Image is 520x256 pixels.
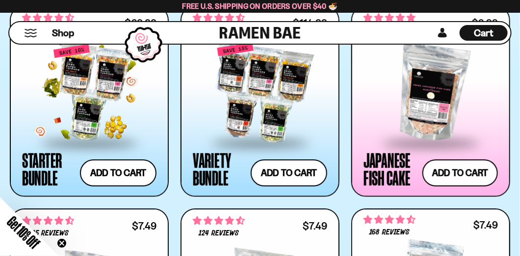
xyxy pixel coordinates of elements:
[22,151,75,186] div: Starter Bundle
[10,5,169,197] a: 4.71 stars 4845 reviews $69.99 Starter Bundle Add to cart
[473,220,498,230] div: $7.49
[182,1,338,11] span: Free U.S. Shipping on Orders over $40 🍜
[369,229,409,236] span: 168 reviews
[364,213,416,226] span: 4.73 stars
[199,230,238,237] span: 124 reviews
[52,25,74,41] a: Shop
[4,213,43,252] span: Get 10% Off
[422,159,498,186] button: Add to cart
[181,5,339,197] a: 4.63 stars 6355 reviews $114.99 Variety Bundle Add to cart
[193,214,245,227] span: 4.68 stars
[57,238,67,248] button: Close teaser
[24,29,37,37] button: Mobile Menu Trigger
[474,27,494,39] span: Cart
[132,221,156,230] div: $7.49
[364,151,417,186] div: Japanese Fish Cake
[303,221,327,230] div: $7.49
[460,22,508,44] a: Cart
[351,5,510,197] a: 4.76 stars 224 reviews $9.99 Japanese Fish Cake Add to cart
[193,151,246,186] div: Variety Bundle
[251,159,327,186] button: Add to cart
[52,26,74,40] span: Shop
[80,159,156,186] button: Add to cart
